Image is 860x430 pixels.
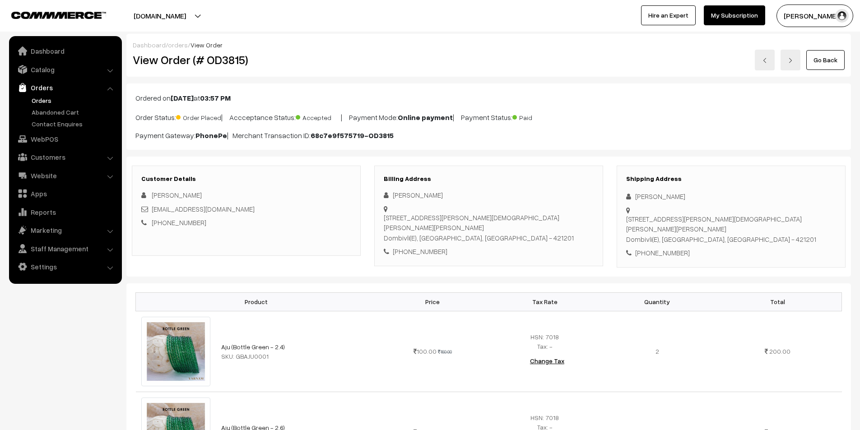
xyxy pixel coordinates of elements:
p: Ordered on at [135,92,842,103]
a: Reports [11,204,119,220]
button: Change Tax [523,351,572,371]
span: View Order [191,41,223,49]
span: Paid [512,111,558,122]
a: Catalog [11,61,119,78]
a: Go Back [806,50,845,70]
b: [DATE] [171,93,194,102]
th: Total [713,292,841,311]
img: user [835,9,849,23]
b: Online payment [398,113,453,122]
a: Settings [11,259,119,275]
div: / / [133,40,845,50]
a: orders [168,41,188,49]
a: Customers [11,149,119,165]
a: COMMMERCE [11,9,90,20]
a: Contact Enquires [29,119,119,129]
a: Aju (Bottle Green - 2.4) [221,343,285,351]
th: Tax Rate [488,292,601,311]
a: Orders [11,79,119,96]
a: [PHONE_NUMBER] [152,218,206,227]
img: BOTTLE GREEN.jpg [141,317,211,386]
span: 100.00 [414,347,437,355]
h3: Customer Details [141,175,351,183]
h3: Billing Address [384,175,594,183]
span: 200.00 [769,347,790,355]
p: Payment Gateway: | Merchant Transaction ID: [135,130,842,141]
a: Dashboard [133,41,166,49]
p: Order Status: | Accceptance Status: | Payment Mode: | Payment Status: [135,111,842,123]
h2: View Order (# OD3815) [133,53,361,67]
div: [STREET_ADDRESS][PERSON_NAME][DEMOGRAPHIC_DATA][PERSON_NAME][PERSON_NAME] Dombivli(E), [GEOGRAPHI... [384,213,594,243]
a: Orders [29,96,119,105]
a: Apps [11,185,119,202]
div: SKU: GBAJU0001 [221,351,371,361]
a: Abandoned Cart [29,107,119,117]
div: [PHONE_NUMBER] [384,246,594,257]
strike: 160.00 [438,349,452,355]
b: 03:57 PM [200,93,231,102]
a: WebPOS [11,131,119,147]
b: 68c7e9f575719-OD3815 [311,131,394,140]
div: [PHONE_NUMBER] [626,248,836,258]
div: [PERSON_NAME] [384,190,594,200]
a: Hire an Expert [641,5,696,25]
th: Quantity [601,292,713,311]
img: left-arrow.png [762,58,767,63]
span: Accepted [296,111,341,122]
a: [EMAIL_ADDRESS][DOMAIN_NAME] [152,205,255,213]
button: [DOMAIN_NAME] [102,5,218,27]
th: Product [136,292,377,311]
b: PhonePe [195,131,227,140]
a: Marketing [11,222,119,238]
a: My Subscription [704,5,765,25]
span: [PERSON_NAME] [152,191,202,199]
div: [PERSON_NAME] [626,191,836,202]
h3: Shipping Address [626,175,836,183]
span: 2 [655,347,659,355]
div: [STREET_ADDRESS][PERSON_NAME][DEMOGRAPHIC_DATA][PERSON_NAME][PERSON_NAME] Dombivli(E), [GEOGRAPHI... [626,214,836,245]
span: HSN: 7018 Tax: - [530,333,559,350]
span: Order Placed [176,111,221,122]
a: Website [11,167,119,184]
button: [PERSON_NAME] C [776,5,853,27]
img: right-arrow.png [788,58,793,63]
a: Staff Management [11,240,119,257]
th: Price [377,292,489,311]
a: Dashboard [11,43,119,59]
img: COMMMERCE [11,12,106,18]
